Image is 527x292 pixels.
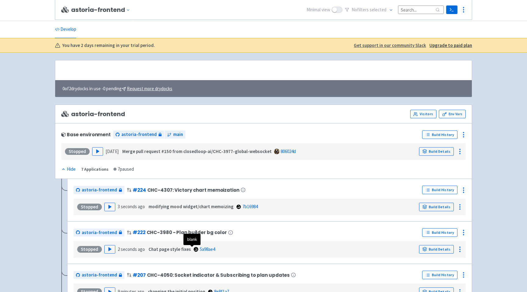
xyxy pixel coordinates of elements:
a: astoria-frontend [73,271,124,279]
u: Get support in our community Slack [354,42,426,48]
button: Hide [61,166,76,173]
strong: Merge pull request #150 from closedloop-ai/CHC-3977-global-websocket [122,148,272,154]
div: Stopped [77,204,102,210]
span: astoria-frontend [61,111,125,118]
a: 806024d [281,148,296,154]
button: Play [104,245,115,254]
button: astoria-frontend [71,6,133,13]
span: Minimal view [307,6,330,13]
a: astoria-frontend [73,229,124,237]
a: astoria-frontend [73,186,124,194]
span: astoria-frontend [121,131,157,138]
span: CHC-4050: Socket indicator & Subscribing to plan updates [147,272,290,278]
span: astoria-frontend [82,272,117,279]
a: Develop [55,21,76,38]
span: main [173,131,183,138]
a: Env Vars [439,110,466,118]
div: 7 Applications [81,166,109,173]
a: Build Details [419,245,454,254]
a: Build History [422,228,457,237]
button: Play [104,203,115,211]
u: Upgrade to paid plan [429,42,472,48]
strong: modifying mood widget/chart memoizing [149,204,234,209]
span: 0 of 2 drydocks in use - 0 pending [63,85,172,92]
a: Build History [422,271,457,279]
a: 7b16984 [242,204,258,209]
b: You have 2 days remaining in your trial period. [62,42,155,49]
div: Stopped [65,148,90,155]
span: astoria-frontend [82,187,117,194]
a: Build Details [419,147,454,156]
a: Build Details [419,203,454,211]
time: 2 seconds ago [118,246,145,252]
a: Get support in our community Slack [354,42,426,49]
a: Build History [422,130,457,139]
a: 5a98ae4 [200,246,215,252]
a: #224 [133,187,146,193]
button: Play [92,147,103,156]
time: [DATE] [106,148,119,154]
a: astoria-frontend [113,130,164,139]
a: #207 [133,272,146,278]
a: #222 [133,229,145,236]
a: Terminal [446,5,457,14]
a: Visitors [410,110,436,118]
a: main [165,130,185,139]
span: CHC-3980 - Plan builder bg color [147,230,227,235]
span: selected [370,7,386,12]
u: Request more drydocks [127,86,172,91]
div: Base environment [61,132,111,137]
div: Stopped [77,246,102,253]
time: 3 seconds ago [118,204,145,209]
span: No filter s [352,6,386,13]
input: Search... [398,5,444,14]
div: 7 paused [113,166,134,173]
span: astoria-frontend [82,229,117,236]
strong: Chat page style fixes [149,246,191,252]
span: CHC-4307: Victory chart memoization [147,187,239,193]
a: Build History [422,186,457,194]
